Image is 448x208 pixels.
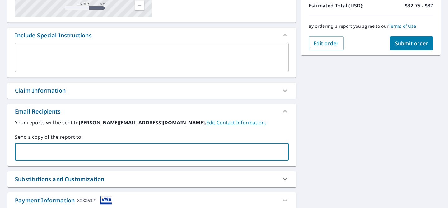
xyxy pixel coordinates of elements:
div: Email Recipients [15,107,61,116]
div: XXXX6321 [77,196,97,205]
b: [PERSON_NAME][EMAIL_ADDRESS][DOMAIN_NAME]. [79,119,206,126]
label: Your reports will be sent to [15,119,289,126]
div: Email Recipients [7,104,296,119]
label: Send a copy of the report to: [15,133,289,141]
a: Current Level 17, Zoom Out [135,1,144,10]
span: Submit order [395,40,428,47]
p: Estimated Total (USD): [309,2,371,9]
p: By ordering a report you agree to our [309,23,433,29]
button: Edit order [309,36,344,50]
div: Include Special Instructions [15,31,92,40]
span: Edit order [314,40,339,47]
p: $32.75 - $87 [405,2,433,9]
div: Payment Information [15,196,112,205]
div: Claim Information [15,86,66,95]
div: Substitutions and Customization [7,171,296,187]
a: EditContactInfo [206,119,266,126]
div: Claim Information [7,83,296,99]
div: Substitutions and Customization [15,175,104,183]
button: Submit order [390,36,433,50]
div: Include Special Instructions [7,28,296,43]
a: Terms of Use [389,23,416,29]
img: cardImage [100,196,112,205]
